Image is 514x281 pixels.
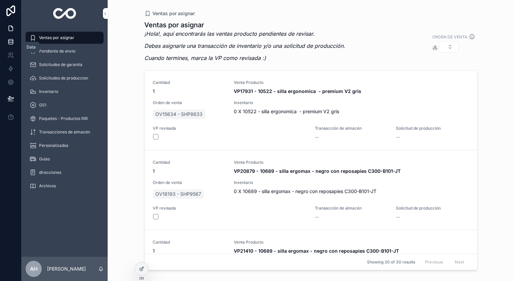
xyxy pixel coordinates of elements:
[47,266,86,272] p: [PERSON_NAME]
[153,240,226,245] span: Cantidad
[432,34,468,40] label: Orden de venta
[27,44,36,50] div: Data
[153,80,226,85] span: Cantidad
[234,248,399,254] strong: VP21410 - 10689 - silla ergomax - negro con reposapies C300-B101-JT
[153,248,226,254] span: 1
[39,49,75,54] span: Pendiente de envío
[144,30,315,37] em: ¡Hola!, aquí encontrarás las ventas producto pendientes de revisar.
[153,189,204,199] a: OV18193 - SHP9567
[234,180,469,185] span: Inventario
[26,99,104,111] a: GS1
[234,100,469,105] span: Inventario
[234,160,469,165] span: Venta Producto
[26,180,104,192] a: Archivos
[26,86,104,98] a: Inventario
[234,80,469,85] span: Venta Producto
[144,20,345,30] h1: Ventas por asignar
[26,45,104,57] a: Pendiente de envío
[367,259,415,265] span: Showing 30 of 30 results
[234,240,469,245] span: Venta Producto
[22,27,108,201] div: scrollable content
[26,59,104,71] a: Solicitudes de garantía
[39,143,68,148] span: Personalizados
[234,168,401,174] strong: VP20879 - 10689 - silla ergomax - negro con reposapies C300-B101-JT
[315,126,388,131] span: Transacción de almacén
[234,188,469,195] span: 0 X 10689 - silla ergomax - negro con reposapies C300-B101-JT
[26,126,104,138] a: Transacciones de almacén
[315,134,319,140] span: --
[144,55,266,61] em: Cuando termines, marca la VP como revisada :)
[53,8,76,19] img: App logo
[39,116,88,121] span: Paquetes - Productos RIR
[26,153,104,165] a: Guías
[153,160,226,165] span: Cantidad
[26,139,104,152] a: Personalizados
[26,166,104,179] a: direcciones
[315,214,319,220] span: --
[39,102,46,108] span: GS1
[39,183,56,189] span: Archivos
[396,206,469,211] span: Solicitud de producción
[234,108,469,115] span: 0 X 10522 - silla ergonomica - premium V2 gris
[26,113,104,125] a: Paquetes - Productos RIR
[39,62,82,67] span: Solicitudes de garantía
[234,88,361,94] strong: VP17931 - 10522 - silla ergonomica - premium V2 gris
[39,35,74,40] span: Ventas por asignar
[439,41,458,53] button: Select Button
[144,42,345,49] em: Debes asignarle una transacción de inventario y/o una solicitud de producción.
[26,32,104,44] a: Ventas por asignar
[39,89,58,94] span: Inventario
[30,265,38,273] span: AH
[315,206,388,211] span: Transacción de almacén
[155,191,201,197] span: OV18193 - SHP9567
[39,129,90,135] span: Transacciones de almacén
[155,111,203,118] span: OV15634 - SHP8633
[396,134,400,140] span: --
[39,75,88,81] span: Solicitudes de produccion
[153,180,226,185] span: Orden de venta
[153,126,307,131] span: VP revisada
[144,10,195,17] a: Ventas por asignar
[26,72,104,84] a: Solicitudes de produccion
[152,10,195,17] span: Ventas por asignar
[153,100,226,105] span: Orden de venta
[396,126,469,131] span: Solicitud de producción
[153,206,307,211] span: VP revisada
[153,88,226,95] span: 1
[396,214,400,220] span: --
[39,156,50,162] span: Guías
[39,170,61,175] span: direcciones
[153,168,226,175] span: 1
[153,110,205,119] a: OV15634 - SHP8633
